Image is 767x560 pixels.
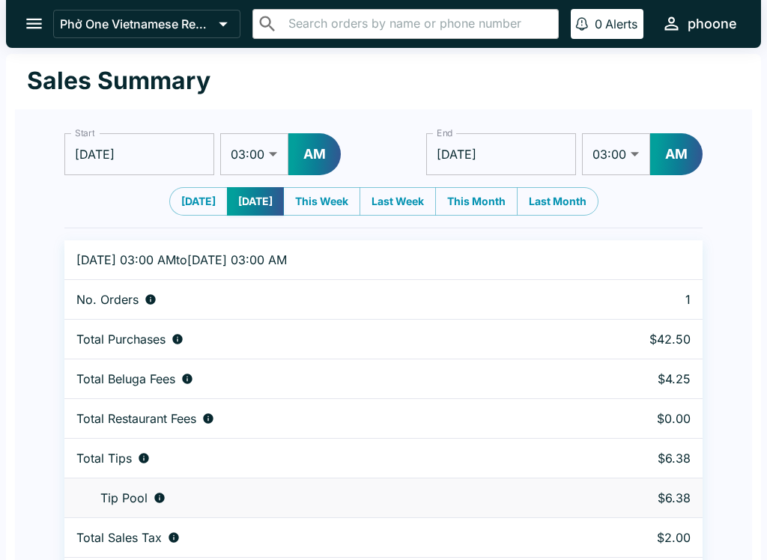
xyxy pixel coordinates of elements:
[688,15,737,33] div: phoone
[76,292,139,307] p: No. Orders
[100,490,148,505] p: Tip Pool
[576,371,691,386] p: $4.25
[655,7,743,40] button: phoone
[76,530,552,545] div: Sales tax paid by diners
[76,252,552,267] p: [DATE] 03:00 AM to [DATE] 03:00 AM
[76,371,552,386] div: Fees paid by diners to Beluga
[576,332,691,347] p: $42.50
[576,451,691,466] p: $6.38
[53,10,240,38] button: Phở One Vietnamese Restaurant
[576,530,691,545] p: $2.00
[169,187,228,216] button: [DATE]
[27,66,210,96] h1: Sales Summary
[60,16,213,31] p: Phở One Vietnamese Restaurant
[437,127,453,139] label: End
[605,16,637,31] p: Alerts
[517,187,598,216] button: Last Month
[64,133,214,175] input: Choose date, selected date is Sep 9, 2025
[76,490,552,505] div: Tips unclaimed by a waiter
[576,490,691,505] p: $6.38
[75,127,94,139] label: Start
[576,411,691,426] p: $0.00
[284,13,552,34] input: Search orders by name or phone number
[76,530,162,545] p: Total Sales Tax
[76,332,552,347] div: Aggregate order subtotals
[227,187,284,216] button: [DATE]
[76,411,552,426] div: Fees paid by diners to restaurant
[576,292,691,307] p: 1
[76,332,166,347] p: Total Purchases
[435,187,518,216] button: This Month
[595,16,602,31] p: 0
[76,451,552,466] div: Combined individual and pooled tips
[650,133,703,175] button: AM
[76,451,132,466] p: Total Tips
[76,371,175,386] p: Total Beluga Fees
[76,292,552,307] div: Number of orders placed
[288,133,341,175] button: AM
[283,187,360,216] button: This Week
[76,411,196,426] p: Total Restaurant Fees
[426,133,576,175] input: Choose date, selected date is Sep 10, 2025
[360,187,436,216] button: Last Week
[15,4,53,43] button: open drawer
